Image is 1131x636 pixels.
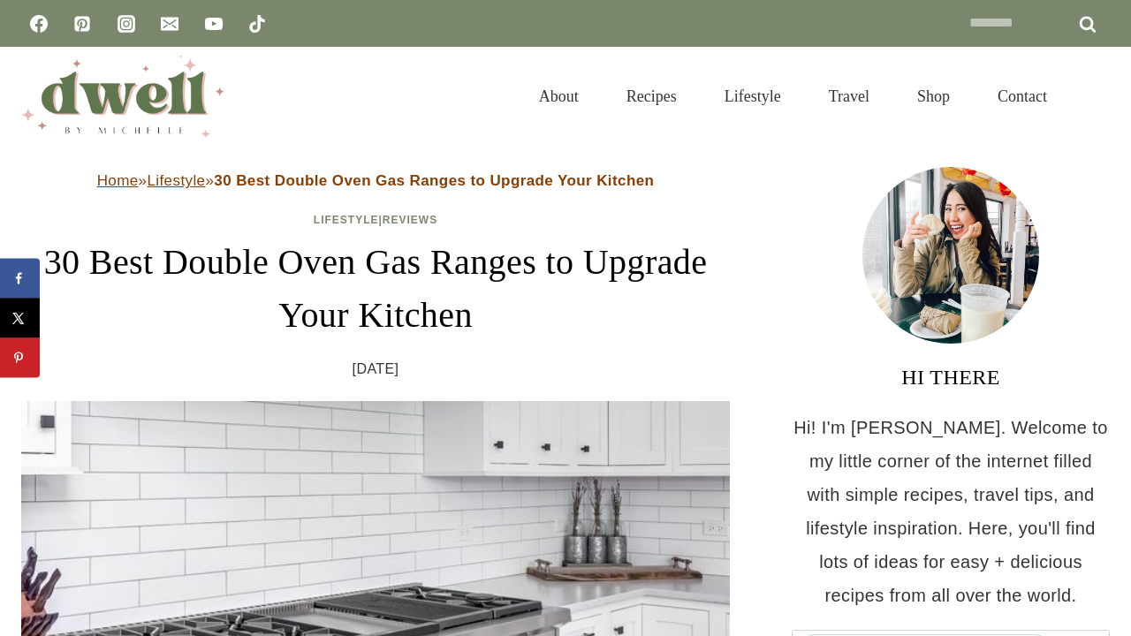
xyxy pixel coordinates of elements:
button: View Search Form [1080,81,1110,111]
a: Home [97,172,139,189]
a: Instagram [109,6,144,42]
a: Reviews [383,214,437,226]
a: Contact [974,65,1071,127]
a: TikTok [239,6,275,42]
a: Email [152,6,187,42]
p: Hi! I'm [PERSON_NAME]. Welcome to my little corner of the internet filled with simple recipes, tr... [792,411,1110,612]
h1: 30 Best Double Oven Gas Ranges to Upgrade Your Kitchen [21,236,730,342]
span: » » [97,172,655,189]
h3: HI THERE [792,361,1110,393]
a: Travel [805,65,893,127]
a: Recipes [603,65,701,127]
strong: 30 Best Double Oven Gas Ranges to Upgrade Your Kitchen [214,172,654,189]
a: Lifestyle [314,214,379,226]
span: | [314,214,437,226]
img: DWELL by michelle [21,56,224,137]
nav: Primary Navigation [515,65,1071,127]
a: Facebook [21,6,57,42]
a: Lifestyle [147,172,205,189]
a: Lifestyle [701,65,805,127]
a: YouTube [196,6,232,42]
a: About [515,65,603,127]
a: Pinterest [65,6,100,42]
a: Shop [893,65,974,127]
time: [DATE] [353,356,399,382]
